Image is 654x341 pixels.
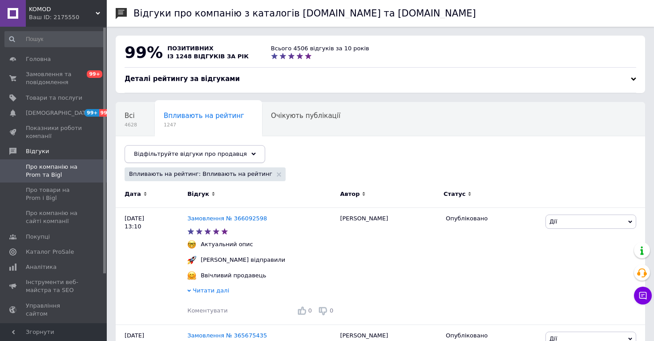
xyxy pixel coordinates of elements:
[26,263,57,271] span: Аналітика
[29,5,96,13] span: KOMOD
[330,307,333,314] span: 0
[198,256,287,264] div: [PERSON_NAME] відправили
[26,94,82,102] span: Товари та послуги
[167,45,214,52] span: позитивних
[187,215,267,222] a: Замовлення № 366092598
[444,190,466,198] span: Статус
[99,109,114,117] span: 99+
[167,53,249,60] span: із 1248 відгуків за рік
[125,43,163,61] span: 99%
[26,209,82,225] span: Про компанію на сайті компанії
[125,146,215,154] span: Опубліковані без комен...
[4,31,105,47] input: Пошук
[125,122,137,128] span: 4628
[26,70,82,86] span: Замовлення та повідомлення
[187,240,196,249] img: :nerd_face:
[187,332,267,339] a: Замовлення № 365675435
[116,136,233,170] div: Опубліковані без коментаря
[308,307,312,314] span: 0
[335,208,441,325] div: [PERSON_NAME]
[187,271,196,280] img: :hugging_face:
[164,112,244,120] span: Впливають на рейтинг
[198,240,255,248] div: Актуальний опис
[340,190,359,198] span: Автор
[26,124,82,140] span: Показники роботи компанії
[446,215,539,223] div: Опубліковано
[26,233,50,241] span: Покупці
[26,55,51,63] span: Головна
[271,45,369,53] div: Всього 4506 відгуків за 10 років
[29,13,107,21] div: Ваш ID: 2175550
[133,8,476,19] h1: Відгуки про компанію з каталогів [DOMAIN_NAME] та [DOMAIN_NAME]
[634,287,652,304] button: Чат з покупцем
[134,150,247,157] span: Відфільтруйте відгуки про продавця
[26,248,74,256] span: Каталог ProSale
[26,302,82,318] span: Управління сайтом
[87,70,102,78] span: 99+
[446,332,539,340] div: Опубліковано
[26,109,92,117] span: [DEMOGRAPHIC_DATA]
[125,190,141,198] span: Дата
[26,163,82,179] span: Про компанію на Prom та Bigl
[125,75,240,83] span: Деталі рейтингу за відгуками
[193,287,229,294] span: Читати далі
[26,147,49,155] span: Відгуки
[187,307,227,314] span: Коментувати
[187,256,196,264] img: :rocket:
[187,287,335,297] div: Читати далі
[85,109,99,117] span: 99+
[271,112,340,120] span: Очікують публікації
[187,307,227,315] div: Коментувати
[116,208,187,325] div: [DATE] 13:10
[164,122,244,128] span: 1247
[187,190,209,198] span: Відгук
[198,272,268,280] div: Ввічливий продавець
[549,218,557,225] span: Дії
[26,278,82,294] span: Інструменти веб-майстра та SEO
[129,170,272,178] span: Впливають на рейтинг: Впливають на рейтинг
[26,186,82,202] span: Про товари на Prom і Bigl
[125,112,135,120] span: Всі
[125,74,636,84] div: Деталі рейтингу за відгуками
